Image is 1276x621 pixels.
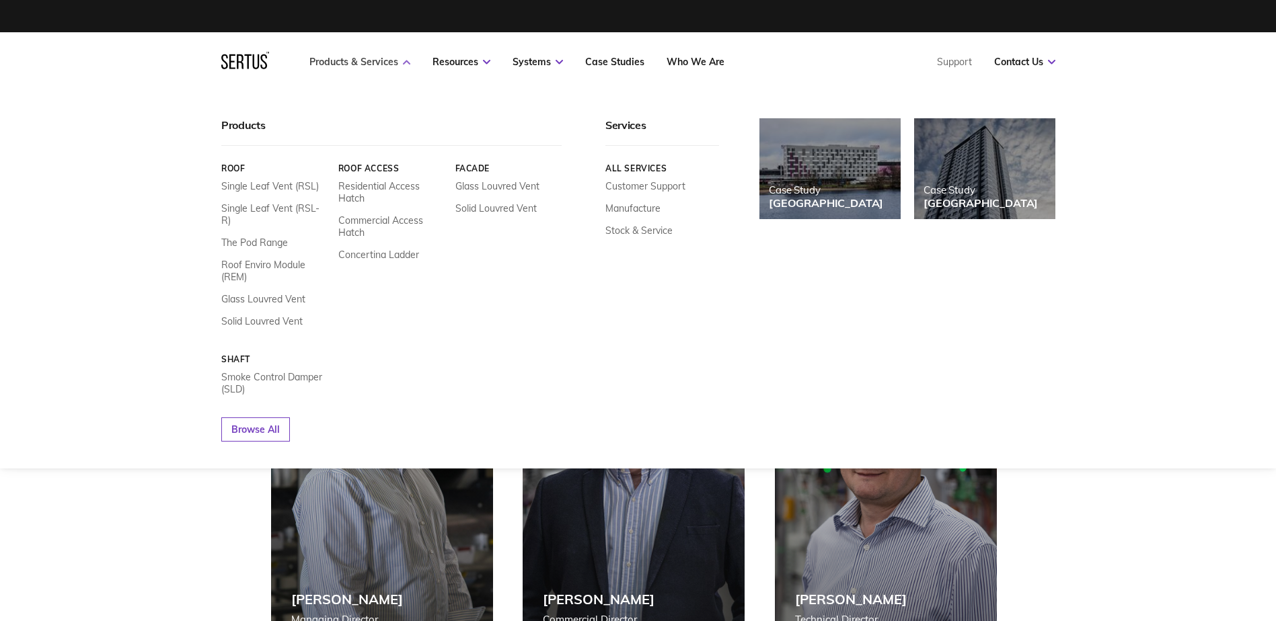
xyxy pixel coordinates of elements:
a: Concertina Ladder [338,249,418,261]
div: [PERSON_NAME] [291,591,403,608]
div: [PERSON_NAME] [795,591,907,608]
div: Case Study [769,183,883,196]
a: Case Study[GEOGRAPHIC_DATA] [914,118,1055,219]
a: Roof [221,163,328,173]
a: Stock & Service [605,224,673,237]
a: Resources [433,56,490,68]
iframe: Chat Widget [1034,465,1276,621]
div: Services [605,118,719,146]
a: Roof Access [338,163,445,173]
a: All services [605,163,719,173]
a: Residential Access Hatch [338,180,445,204]
div: [GEOGRAPHIC_DATA] [924,196,1038,210]
a: Solid Louvred Vent [221,315,303,327]
div: Products [221,118,562,146]
a: Manufacture [605,202,661,214]
a: Solid Louvred Vent [455,202,536,214]
a: Case Study[GEOGRAPHIC_DATA] [759,118,901,219]
a: Smoke Control Damper (SLD) [221,371,328,395]
a: Products & Services [309,56,410,68]
a: Who We Are [667,56,724,68]
a: Commercial Access Hatch [338,214,445,239]
a: Support [937,56,972,68]
a: Browse All [221,417,290,442]
a: Glass Louvred Vent [455,180,539,192]
a: Facade [455,163,562,173]
div: Case Study [924,183,1038,196]
div: [PERSON_NAME] [543,591,654,608]
a: Contact Us [994,56,1055,68]
a: Systems [513,56,563,68]
a: Glass Louvred Vent [221,293,305,305]
div: [GEOGRAPHIC_DATA] [769,196,883,210]
a: Single Leaf Vent (RSL-R) [221,202,328,226]
a: Customer Support [605,180,685,192]
a: Case Studies [585,56,644,68]
a: Roof Enviro Module (REM) [221,259,328,283]
a: The Pod Range [221,237,288,249]
a: Single Leaf Vent (RSL) [221,180,319,192]
a: Shaft [221,354,328,364]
